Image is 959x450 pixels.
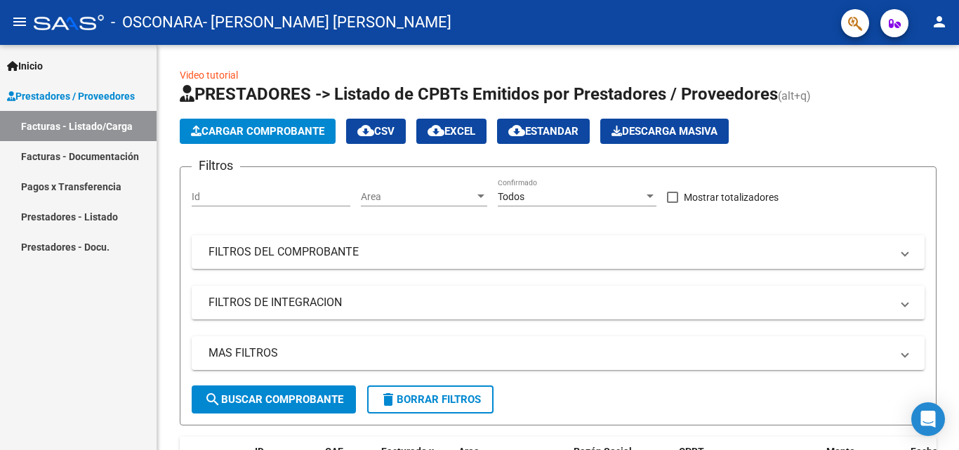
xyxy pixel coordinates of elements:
h3: Filtros [192,156,240,176]
a: Video tutorial [180,70,238,81]
span: Descarga Masiva [611,125,717,138]
mat-panel-title: FILTROS DE INTEGRACION [209,295,891,310]
span: - OSCONARA [111,7,203,38]
span: (alt+q) [778,89,811,102]
mat-icon: menu [11,13,28,30]
span: Buscar Comprobante [204,393,343,406]
mat-expansion-panel-header: MAS FILTROS [192,336,925,370]
span: Todos [498,191,524,202]
mat-icon: cloud_download [508,122,525,139]
div: Open Intercom Messenger [911,402,945,436]
span: Cargar Comprobante [191,125,324,138]
mat-icon: cloud_download [357,122,374,139]
span: Prestadores / Proveedores [7,88,135,104]
span: CSV [357,125,395,138]
mat-expansion-panel-header: FILTROS DEL COMPROBANTE [192,235,925,269]
button: Buscar Comprobante [192,385,356,413]
button: Estandar [497,119,590,144]
span: PRESTADORES -> Listado de CPBTs Emitidos por Prestadores / Proveedores [180,84,778,104]
span: EXCEL [428,125,475,138]
mat-icon: search [204,391,221,408]
mat-icon: delete [380,391,397,408]
span: Inicio [7,58,43,74]
app-download-masive: Descarga masiva de comprobantes (adjuntos) [600,119,729,144]
mat-panel-title: MAS FILTROS [209,345,891,361]
mat-panel-title: FILTROS DEL COMPROBANTE [209,244,891,260]
button: Cargar Comprobante [180,119,336,144]
mat-icon: cloud_download [428,122,444,139]
button: CSV [346,119,406,144]
button: Borrar Filtros [367,385,494,413]
span: Borrar Filtros [380,393,481,406]
span: Mostrar totalizadores [684,189,779,206]
span: - [PERSON_NAME] [PERSON_NAME] [203,7,451,38]
span: Area [361,191,475,203]
button: EXCEL [416,119,487,144]
mat-expansion-panel-header: FILTROS DE INTEGRACION [192,286,925,319]
mat-icon: person [931,13,948,30]
span: Estandar [508,125,578,138]
button: Descarga Masiva [600,119,729,144]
